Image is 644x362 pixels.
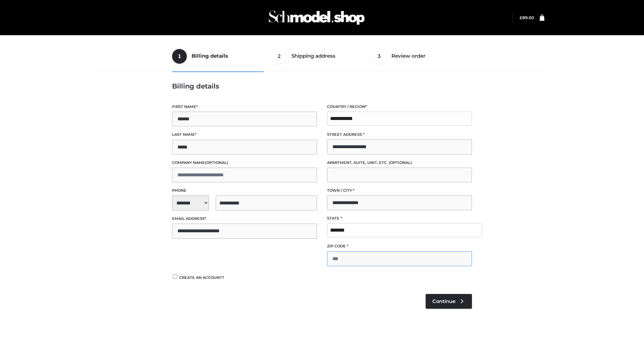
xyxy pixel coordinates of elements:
label: Company name [172,160,317,166]
label: Phone [172,187,317,194]
a: Continue [426,294,472,309]
label: Street address [327,131,472,138]
img: Schmodel Admin 964 [266,4,367,31]
label: Town / City [327,187,472,194]
label: State [327,215,472,222]
a: £89.00 [520,15,534,20]
h3: Billing details [172,82,472,90]
span: (optional) [389,160,412,165]
label: Country / Region [327,104,472,110]
span: Create an account? [179,275,224,280]
label: Apartment, suite, unit, etc. [327,160,472,166]
bdi: 89.00 [520,15,534,20]
span: (optional) [205,160,228,165]
label: First name [172,104,317,110]
label: Last name [172,131,317,138]
input: Create an account? [172,275,178,279]
label: Email address [172,216,317,222]
span: £ [520,15,522,20]
span: Continue [432,298,455,304]
label: ZIP Code [327,243,472,249]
